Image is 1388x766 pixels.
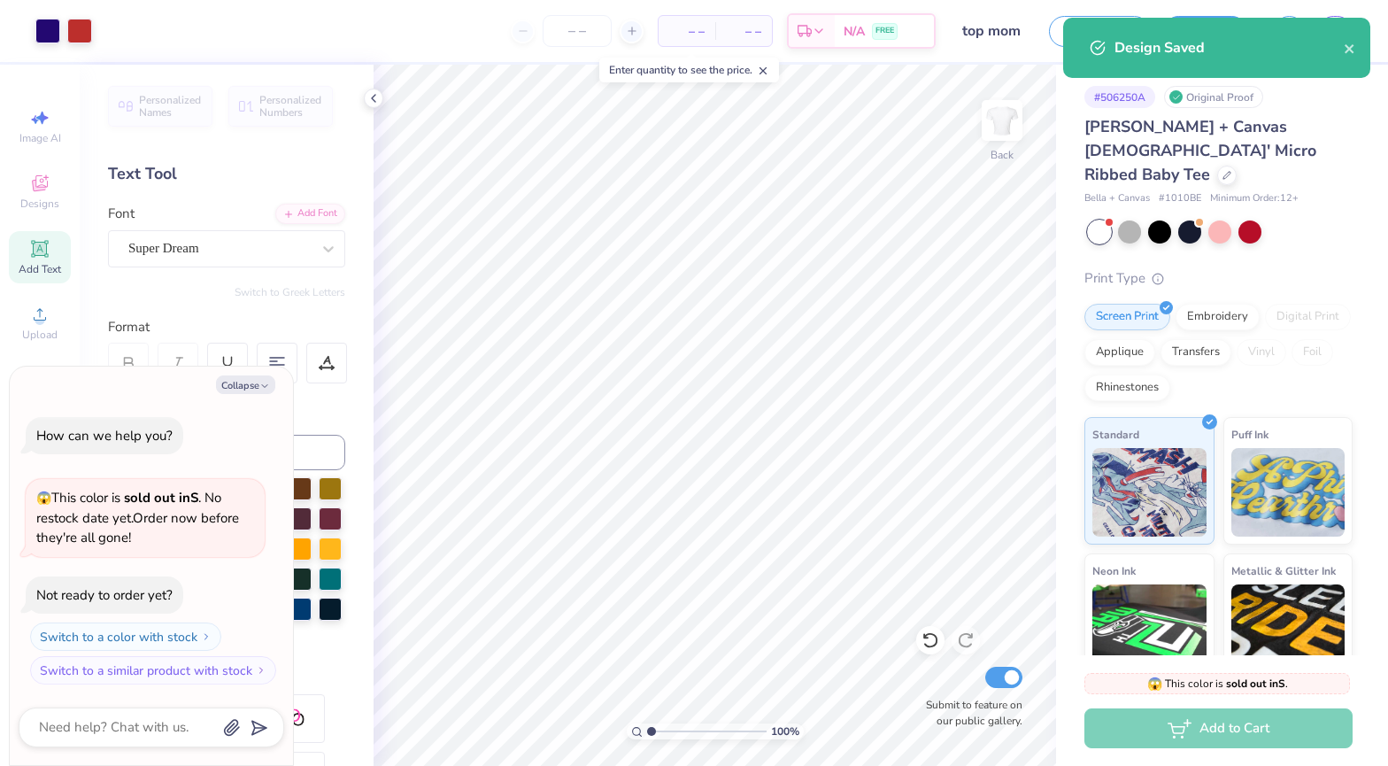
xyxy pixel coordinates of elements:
[36,586,173,604] div: Not ready to order yet?
[1084,375,1170,401] div: Rhinestones
[1292,339,1333,366] div: Foil
[1231,561,1336,580] span: Metallic & Glitter Ink
[726,22,761,41] span: – –
[1226,677,1285,691] strong: sold out in S
[1147,676,1288,692] span: This color is .
[1092,561,1136,580] span: Neon Ink
[1092,584,1207,673] img: Neon Ink
[1231,448,1346,537] img: Puff Ink
[108,162,345,186] div: Text Tool
[30,656,276,685] button: Switch to a similar product with stock
[844,22,865,41] span: N/A
[1084,268,1353,289] div: Print Type
[36,490,51,507] span: 😱
[1084,116,1316,185] span: [PERSON_NAME] + Canvas [DEMOGRAPHIC_DATA]' Micro Ribbed Baby Tee
[124,489,198,507] strong: sold out in S
[19,262,61,276] span: Add Text
[1159,191,1201,206] span: # 1010BE
[1176,304,1260,330] div: Embroidery
[1084,86,1155,108] div: # 506250A
[259,94,322,119] span: Personalized Numbers
[108,317,347,337] div: Format
[36,427,173,445] div: How can we help you?
[771,723,799,739] span: 100 %
[984,103,1020,138] img: Back
[1147,676,1162,692] span: 😱
[1164,86,1263,108] div: Original Proof
[1231,584,1346,673] img: Metallic & Glitter Ink
[201,631,212,642] img: Switch to a color with stock
[1092,425,1139,444] span: Standard
[1084,304,1170,330] div: Screen Print
[275,204,345,224] div: Add Font
[1237,339,1286,366] div: Vinyl
[875,25,894,37] span: FREE
[36,489,239,546] span: This color is . No restock date yet. Order now before they're all gone!
[1161,339,1231,366] div: Transfers
[991,147,1014,163] div: Back
[256,665,266,676] img: Switch to a similar product with stock
[916,697,1022,729] label: Submit to feature on our public gallery.
[1265,304,1351,330] div: Digital Print
[949,13,1036,49] input: Untitled Design
[1344,37,1356,58] button: close
[22,328,58,342] span: Upload
[19,131,61,145] span: Image AI
[20,197,59,211] span: Designs
[1114,37,1344,58] div: Design Saved
[235,285,345,299] button: Switch to Greek Letters
[139,94,202,119] span: Personalized Names
[599,58,779,82] div: Enter quantity to see the price.
[1210,191,1299,206] span: Minimum Order: 12 +
[1084,191,1150,206] span: Bella + Canvas
[216,375,275,394] button: Collapse
[1084,339,1155,366] div: Applique
[108,204,135,224] label: Font
[1049,16,1150,47] button: Save as
[669,22,705,41] span: – –
[1092,448,1207,537] img: Standard
[30,623,221,651] button: Switch to a color with stock
[543,15,612,47] input: – –
[1231,425,1268,444] span: Puff Ink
